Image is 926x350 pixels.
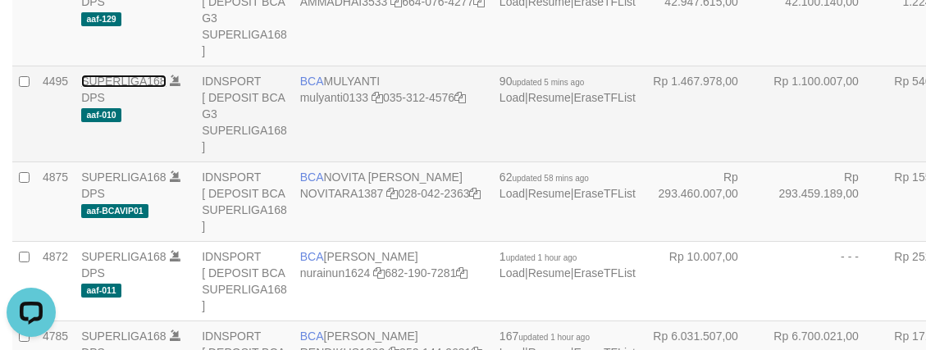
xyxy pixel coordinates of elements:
span: aaf-011 [81,284,121,298]
td: IDNSPORT [ DEPOSIT BCA G3 SUPERLIGA168 ] [195,66,294,161]
span: 90 [499,75,584,88]
td: DPS [75,161,195,241]
a: Load [499,266,525,280]
a: EraseTFList [573,187,635,200]
td: MULYANTI 035-312-4576 [294,66,493,161]
td: 4495 [36,66,75,161]
a: SUPERLIGA168 [81,75,166,88]
a: Copy nurainun1624 to clipboard [373,266,385,280]
td: IDNSPORT [ DEPOSIT BCA SUPERLIGA168 ] [195,241,294,320]
span: | | [499,170,636,200]
td: Rp 1.100.007,00 [763,66,883,161]
td: [PERSON_NAME] 682-190-7281 [294,241,493,320]
td: Rp 10.007,00 [642,241,763,320]
a: Copy mulyanti0133 to clipboard [372,91,383,104]
span: 1 [499,250,577,263]
span: BCA [300,330,324,343]
span: 167 [499,330,590,343]
a: NOVITARA1387 [300,187,384,200]
td: IDNSPORT [ DEPOSIT BCA SUPERLIGA168 ] [195,161,294,241]
span: BCA [300,250,324,263]
td: DPS [75,66,195,161]
td: NOVITA [PERSON_NAME] 028-042-2363 [294,161,493,241]
span: updated 1 hour ago [518,333,590,342]
a: Copy NOVITARA1387 to clipboard [386,187,398,200]
button: Open LiveChat chat widget [7,7,56,56]
td: 4875 [36,161,75,241]
span: BCA [300,75,324,88]
a: SUPERLIGA168 [81,330,166,343]
a: Copy 0353124576 to clipboard [454,91,466,104]
a: EraseTFList [573,266,635,280]
span: updated 58 mins ago [512,174,588,183]
a: SUPERLIGA168 [81,250,166,263]
td: Rp 293.459.189,00 [763,161,883,241]
a: Resume [528,187,571,200]
a: Copy 6821907281 to clipboard [456,266,468,280]
td: Rp 1.467.978,00 [642,66,763,161]
span: | | [499,250,636,280]
span: aaf-010 [81,108,121,122]
span: | | [499,75,636,104]
td: DPS [75,241,195,320]
span: updated 5 mins ago [512,78,584,87]
a: nurainun1624 [300,266,371,280]
a: Load [499,91,525,104]
span: 62 [499,170,589,184]
td: - - - [763,241,883,320]
span: BCA [300,170,324,184]
span: aaf-129 [81,12,121,26]
a: mulyanti0133 [300,91,368,104]
a: SUPERLIGA168 [81,170,166,184]
td: Rp 293.460.007,00 [642,161,763,241]
td: 4872 [36,241,75,320]
a: Resume [528,91,571,104]
a: EraseTFList [573,91,635,104]
a: Copy 0280422363 to clipboard [469,187,481,200]
span: updated 1 hour ago [506,253,577,262]
a: Resume [528,266,571,280]
a: Load [499,187,525,200]
span: aaf-BCAVIP01 [81,204,148,218]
